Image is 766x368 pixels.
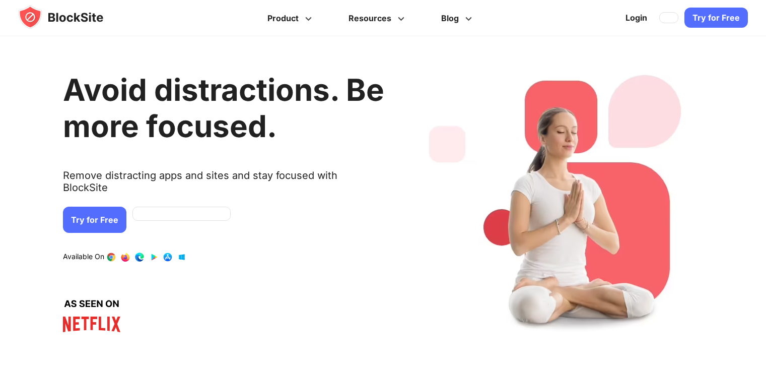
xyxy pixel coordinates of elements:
[63,169,384,202] text: Remove distracting apps and sites and stay focused with BlockSite
[18,5,123,29] img: blocksite-icon.5d769676.svg
[63,207,126,233] a: Try for Free
[63,252,104,262] text: Available On
[619,6,653,30] a: Login
[684,8,748,28] a: Try for Free
[63,72,384,144] h1: Avoid distractions. Be more focused.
